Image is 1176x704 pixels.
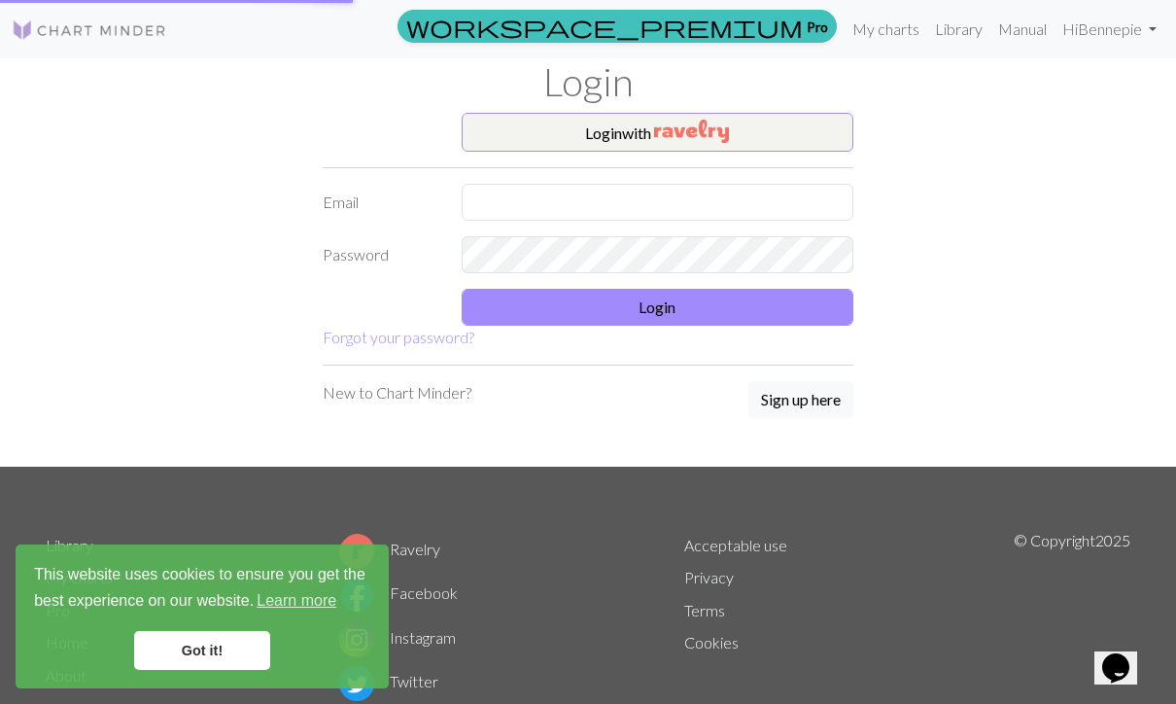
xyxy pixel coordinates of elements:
img: Logo [12,18,167,42]
a: learn more about cookies [254,586,339,616]
a: Sign up here [748,381,853,420]
span: workspace_premium [406,13,803,40]
a: Forgot your password? [323,328,474,346]
a: Library [46,536,93,554]
iframe: chat widget [1094,626,1157,685]
img: Ravelry logo [339,534,374,569]
a: Ravelry [339,540,440,558]
a: Instagram [339,628,456,647]
a: Acceptable use [684,536,787,554]
p: New to Chart Minder? [323,381,471,405]
a: Pro [398,10,837,43]
a: Twitter [339,672,438,690]
a: Library [927,10,990,49]
button: Loginwith [462,113,854,152]
img: Ravelry [654,120,729,143]
label: Password [311,236,450,273]
button: Sign up here [748,381,853,418]
label: Email [311,184,450,221]
a: My charts [845,10,927,49]
div: cookieconsent [16,545,389,688]
a: Facebook [339,583,458,602]
a: Privacy [684,568,734,586]
a: Manual [990,10,1055,49]
button: Login [462,289,854,326]
h1: Login [34,58,1142,105]
a: Cookies [684,633,739,651]
a: Terms [684,601,725,619]
a: dismiss cookie message [134,631,270,670]
span: This website uses cookies to ensure you get the best experience on our website. [34,563,370,616]
a: HiBennepie [1055,10,1164,49]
